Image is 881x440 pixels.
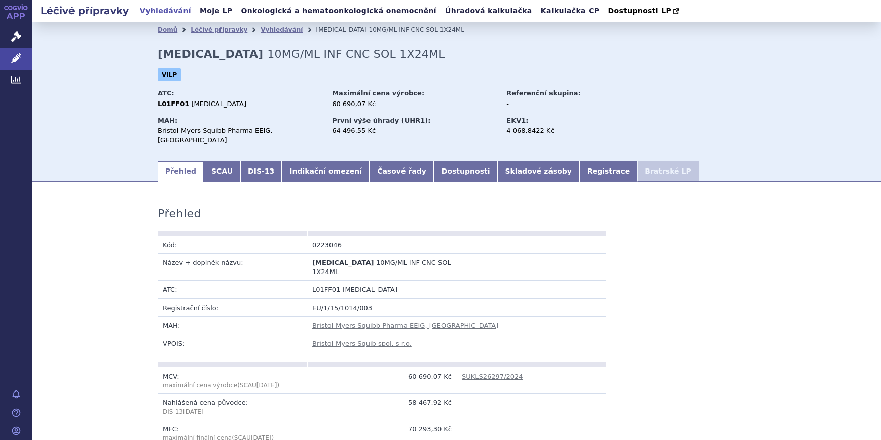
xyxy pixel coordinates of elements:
div: 64 496,55 Kč [332,126,497,136]
td: 0223046 [307,236,457,254]
strong: MAH: [158,117,177,124]
a: Dostupnosti LP [605,4,684,18]
h2: Léčivé přípravky [32,4,137,18]
div: 4 068,8422 Kč [506,126,620,136]
strong: Referenční skupina: [506,89,580,97]
div: Bristol-Myers Squibb Pharma EEIG, [GEOGRAPHIC_DATA] [158,126,322,145]
a: Moje LP [197,4,235,18]
td: 60 690,07 Kč [307,367,457,394]
td: 58 467,92 Kč [307,394,457,420]
a: Léčivé přípravky [191,26,247,33]
a: SCAU [204,161,240,182]
a: Kalkulačka CP [538,4,603,18]
a: Časové řady [370,161,434,182]
a: Registrace [579,161,637,182]
a: Indikační omezení [282,161,370,182]
td: Registrační číslo: [158,298,307,316]
a: Domů [158,26,177,33]
span: [DATE] [256,382,277,389]
span: L01FF01 [312,286,340,293]
a: Skladové zásoby [497,161,579,182]
span: VILP [158,68,181,81]
p: DIS-13 [163,408,302,416]
span: [MEDICAL_DATA] [191,100,246,108]
a: Vyhledávání [137,4,194,18]
strong: EKV1: [506,117,528,124]
strong: [MEDICAL_DATA] [158,48,263,60]
td: MAH: [158,316,307,334]
strong: Maximální cena výrobce: [332,89,424,97]
span: [DATE] [183,408,204,415]
td: MCV: [158,367,307,394]
a: Bristol-Myers Squib spol. s r.o. [312,340,412,347]
td: Kód: [158,236,307,254]
span: (SCAU ) [163,382,279,389]
span: [MEDICAL_DATA] [316,26,366,33]
span: 10MG/ML INF CNC SOL 1X24ML [267,48,445,60]
span: 10MG/ML INF CNC SOL 1X24ML [312,259,451,276]
strong: L01FF01 [158,100,189,108]
strong: První výše úhrady (UHR1): [332,117,430,124]
a: Vyhledávání [261,26,303,33]
span: [MEDICAL_DATA] [312,259,374,266]
td: VPOIS: [158,334,307,352]
a: SUKLS26297/2024 [462,373,523,380]
div: 60 690,07 Kč [332,99,497,109]
span: Dostupnosti LP [608,7,671,15]
h3: Přehled [158,207,201,220]
td: Název + doplněk názvu: [158,254,307,281]
span: 10MG/ML INF CNC SOL 1X24ML [369,26,464,33]
a: Bristol-Myers Squibb Pharma EEIG, [GEOGRAPHIC_DATA] [312,322,498,329]
a: Onkologická a hematoonkologická onemocnění [238,4,439,18]
a: DIS-13 [240,161,282,182]
a: Úhradová kalkulačka [442,4,535,18]
span: [MEDICAL_DATA] [342,286,397,293]
span: maximální cena výrobce [163,382,237,389]
a: Přehled [158,161,204,182]
td: EU/1/15/1014/003 [307,298,606,316]
td: ATC: [158,281,307,298]
strong: ATC: [158,89,174,97]
a: Dostupnosti [434,161,498,182]
td: Nahlášená cena původce: [158,394,307,420]
div: - [506,99,620,109]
